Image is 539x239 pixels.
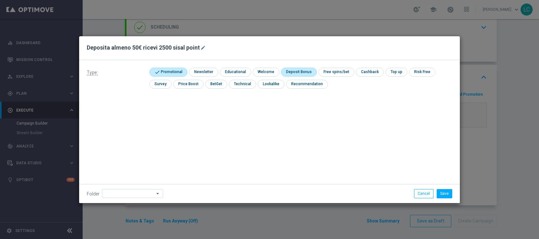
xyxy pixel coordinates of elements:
[414,189,433,198] button: Cancel
[87,191,99,197] label: Folder
[155,189,161,198] i: arrow_drop_down
[200,44,208,51] button: mode_edit
[87,70,98,75] span: Type:
[437,189,452,198] button: Save
[87,44,200,51] h2: Deposita almeno 50€ ricevi 2500 sisal point
[201,45,206,50] i: mode_edit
